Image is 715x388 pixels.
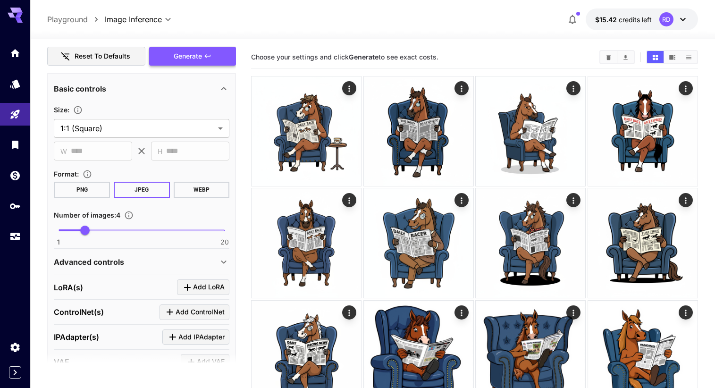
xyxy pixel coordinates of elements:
[679,193,693,207] div: Actions
[47,14,88,25] a: Playground
[54,83,106,94] p: Basic controls
[252,188,361,298] img: 9k=
[659,12,673,26] div: RD
[343,305,357,320] div: Actions
[454,305,469,320] div: Actions
[178,331,225,343] span: Add IPAdapter
[149,47,236,66] button: Generate
[9,200,21,212] div: API Keys
[364,76,473,186] img: Z
[664,51,681,63] button: Show images in video view
[566,305,580,320] div: Actions
[364,188,473,298] img: 9k=
[174,182,230,198] button: WEBP
[349,53,379,61] b: Generate
[600,51,617,63] button: Clear Images
[158,146,162,157] span: H
[47,47,145,66] button: Reset to defaults
[251,53,438,61] span: Choose your settings and click to see exact costs.
[617,51,634,63] button: Download All
[54,106,69,114] span: Size :
[343,81,357,95] div: Actions
[9,78,21,90] div: Models
[54,331,99,343] p: IPAdapter(s)
[595,16,619,24] span: $15.42
[9,341,21,353] div: Settings
[252,76,361,186] img: Z
[679,81,693,95] div: Actions
[60,123,214,134] span: 1:1 (Square)
[9,366,21,379] button: Expand sidebar
[647,51,664,63] button: Show images in grid view
[9,169,21,181] div: Wallet
[476,188,585,298] img: 9k=
[177,279,229,295] button: Click to add LoRA
[57,237,60,247] span: 1
[9,47,21,59] div: Home
[454,81,469,95] div: Actions
[9,231,21,243] div: Usage
[679,305,693,320] div: Actions
[174,51,202,62] span: Generate
[69,105,86,115] button: Adjust the dimensions of the generated image by specifying its width and height in pixels, or sel...
[54,77,229,100] div: Basic controls
[54,306,104,318] p: ControlNet(s)
[54,256,124,268] p: Advanced controls
[54,182,110,198] button: PNG
[193,281,225,293] span: Add LoRA
[595,15,652,25] div: $15.41724
[454,193,469,207] div: Actions
[599,50,635,64] div: Clear ImagesDownload All
[9,109,21,120] div: Playground
[54,211,120,219] span: Number of images : 4
[646,50,698,64] div: Show images in grid viewShow images in video viewShow images in list view
[586,8,698,30] button: $15.41724RD
[220,237,229,247] span: 20
[668,343,715,388] iframe: Chat Widget
[476,76,585,186] img: Z
[105,14,162,25] span: Image Inference
[681,51,697,63] button: Show images in list view
[343,193,357,207] div: Actions
[588,76,698,186] img: 9k=
[47,14,105,25] nav: breadcrumb
[120,211,137,220] button: Specify how many images to generate in a single request. Each image generation will be charged se...
[9,139,21,151] div: Library
[619,16,652,24] span: credits left
[54,251,229,273] div: Advanced controls
[566,81,580,95] div: Actions
[176,306,225,318] span: Add ControlNet
[160,304,229,320] button: Click to add ControlNet
[566,193,580,207] div: Actions
[588,188,698,298] img: 9k=
[54,282,83,293] p: LoRA(s)
[54,170,79,178] span: Format :
[114,182,170,198] button: JPEG
[162,329,229,345] button: Click to add IPAdapter
[79,169,96,179] button: Choose the file format for the output image.
[60,146,67,157] span: W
